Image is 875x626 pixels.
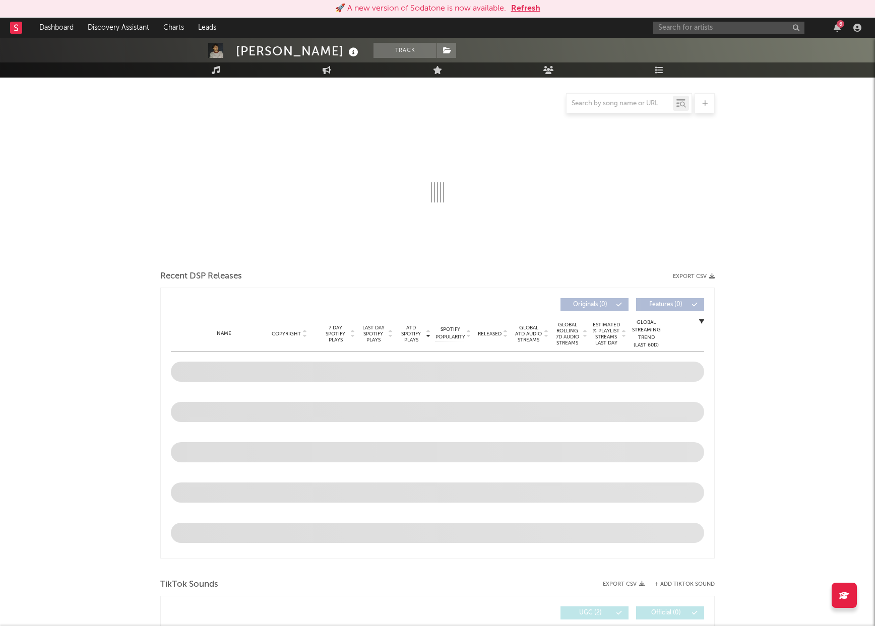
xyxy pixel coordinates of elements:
[603,581,645,587] button: Export CSV
[515,325,542,343] span: Global ATD Audio Streams
[636,298,704,311] button: Features(0)
[567,302,613,308] span: Originals ( 0 )
[398,325,424,343] span: ATD Spotify Plays
[160,270,242,283] span: Recent DSP Releases
[511,3,540,15] button: Refresh
[160,66,197,79] span: Music
[560,298,629,311] button: Originals(0)
[360,325,387,343] span: Last Day Spotify Plays
[335,3,506,15] div: 🚀 A new version of Sodatone is now available.
[837,20,844,28] div: 6
[645,582,715,587] button: + Add TikTok Sound
[373,43,436,58] button: Track
[478,331,502,337] span: Released
[236,43,361,59] div: [PERSON_NAME]
[655,582,715,587] button: + Add TikTok Sound
[156,18,191,38] a: Charts
[592,322,620,346] span: Estimated % Playlist Streams Last Day
[834,24,841,32] button: 6
[435,326,465,341] span: Spotify Popularity
[191,18,223,38] a: Leads
[81,18,156,38] a: Discovery Assistant
[553,322,581,346] span: Global Rolling 7D Audio Streams
[653,22,804,34] input: Search for artists
[643,302,689,308] span: Features ( 0 )
[272,331,301,337] span: Copyright
[567,100,673,108] input: Search by song name or URL
[32,18,81,38] a: Dashboard
[560,606,629,619] button: UGC(2)
[160,579,218,591] span: TikTok Sounds
[673,273,715,280] button: Export CSV
[643,610,689,616] span: Official ( 0 )
[322,325,349,343] span: 7 Day Spotify Plays
[191,330,257,337] div: Name
[631,319,661,349] div: Global Streaming Trend (Last 60D)
[567,610,613,616] span: UGC ( 2 )
[636,606,704,619] button: Official(0)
